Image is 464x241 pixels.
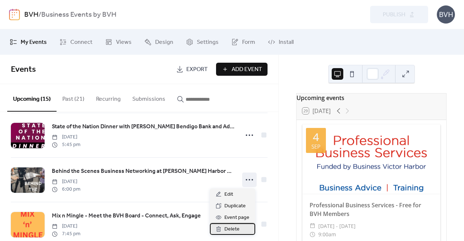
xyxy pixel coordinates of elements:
a: Design [139,32,179,52]
span: Settings [197,38,219,47]
button: Submissions [127,84,171,111]
a: Views [100,32,137,52]
button: Upcoming (15) [7,84,57,112]
span: Views [116,38,132,47]
span: Event page [224,213,249,222]
button: Past (21) [57,84,90,111]
a: Form [226,32,261,52]
span: 6:00 pm [52,186,80,193]
span: Export [186,65,208,74]
span: [DATE] [52,133,80,141]
span: 9:00am [318,230,336,239]
div: ​ [310,230,315,239]
div: BVH [437,5,455,24]
span: State of the Nation Dinner with [PERSON_NAME] Bendigo Bank and Adelaide Bank Chief Economist [52,122,235,131]
a: BVH [24,8,38,22]
span: Events [11,62,36,78]
span: Edit [224,190,233,199]
span: Design [155,38,173,47]
div: Upcoming events [297,94,446,102]
a: Install [262,32,299,52]
a: Professional Business Services - Free for BVH Members [310,201,421,218]
button: Recurring [90,84,127,111]
b: / [38,8,41,22]
button: Add Event [216,63,268,76]
a: Mix n Mingle - Meet the BVH Board - Connect, Ask, Engage [52,211,201,221]
a: Export [171,63,213,76]
a: Behind the Scenes Business Networking at [PERSON_NAME] Harbor Motor Company [52,167,235,176]
span: [DATE] - [DATE] [318,222,356,230]
div: ​ [310,222,315,230]
span: [DATE] [52,223,80,230]
span: My Events [21,38,47,47]
a: Connect [54,32,98,52]
b: Business Events by BVH [41,8,116,22]
span: 5:45 pm [52,141,80,149]
span: Delete [224,225,240,234]
a: Settings [181,32,224,52]
img: logo [9,9,20,20]
a: State of the Nation Dinner with [PERSON_NAME] Bendigo Bank and Adelaide Bank Chief Economist [52,122,235,132]
span: Duplicate [224,202,246,211]
span: Form [242,38,255,47]
span: Connect [70,38,92,47]
div: 4 [313,132,319,142]
span: Add Event [232,65,262,74]
span: 7:45 pm [52,230,80,238]
span: Mix n Mingle - Meet the BVH Board - Connect, Ask, Engage [52,212,201,220]
div: Sep [311,144,320,149]
a: My Events [4,32,52,52]
span: Install [279,38,294,47]
span: [DATE] [52,178,80,186]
